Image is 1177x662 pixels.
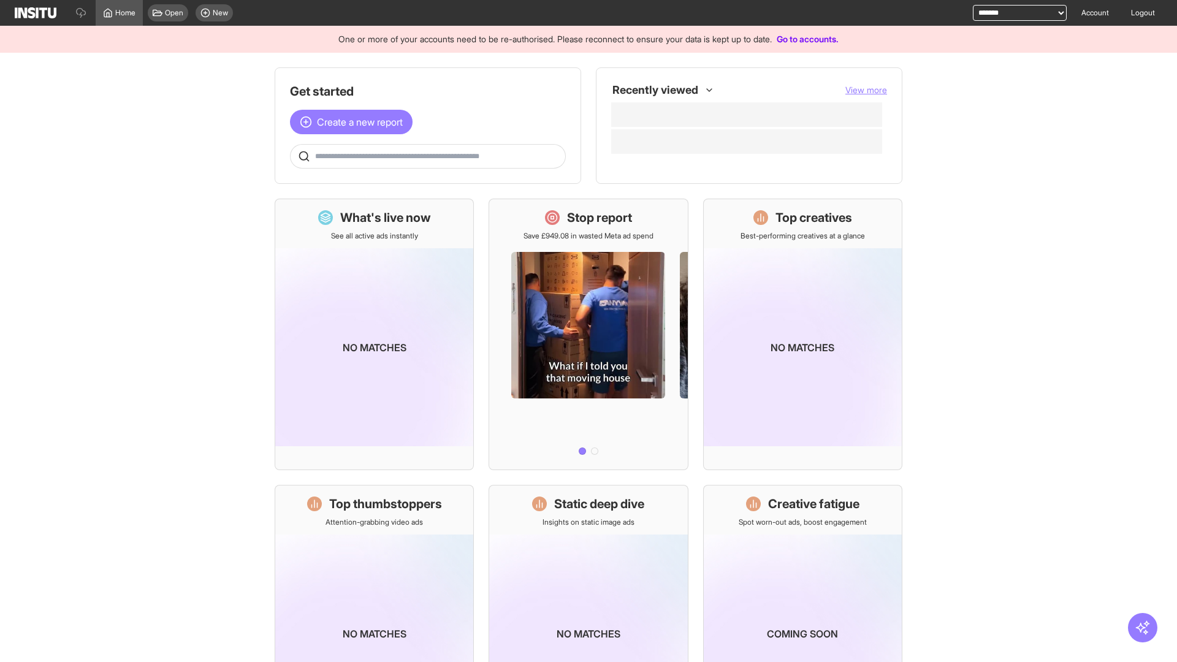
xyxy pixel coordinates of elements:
[845,85,887,95] span: View more
[115,8,135,18] span: Home
[331,231,418,241] p: See all active ads instantly
[704,248,902,446] img: coming-soon-gradient_kfitwp.png
[275,248,473,446] img: coming-soon-gradient_kfitwp.png
[15,7,56,18] img: Logo
[845,84,887,96] button: View more
[338,34,772,44] span: One or more of your accounts need to be re-authorised. Please reconnect to ensure your data is ke...
[213,8,228,18] span: New
[543,517,634,527] p: Insights on static image ads
[703,199,902,470] a: Top creativesBest-performing creatives at a glanceNo matches
[557,626,620,641] p: No matches
[771,340,834,355] p: No matches
[317,115,403,129] span: Create a new report
[343,626,406,641] p: No matches
[340,209,431,226] h1: What's live now
[775,209,852,226] h1: Top creatives
[326,517,423,527] p: Attention-grabbing video ads
[343,340,406,355] p: No matches
[165,8,183,18] span: Open
[741,231,865,241] p: Best-performing creatives at a glance
[567,209,632,226] h1: Stop report
[524,231,653,241] p: Save £949.08 in wasted Meta ad spend
[275,199,474,470] a: What's live nowSee all active ads instantlyNo matches
[290,83,566,100] h1: Get started
[290,110,413,134] button: Create a new report
[777,34,839,44] a: Go to accounts.
[329,495,442,512] h1: Top thumbstoppers
[554,495,644,512] h1: Static deep dive
[489,199,688,470] a: Stop reportSave £949.08 in wasted Meta ad spend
